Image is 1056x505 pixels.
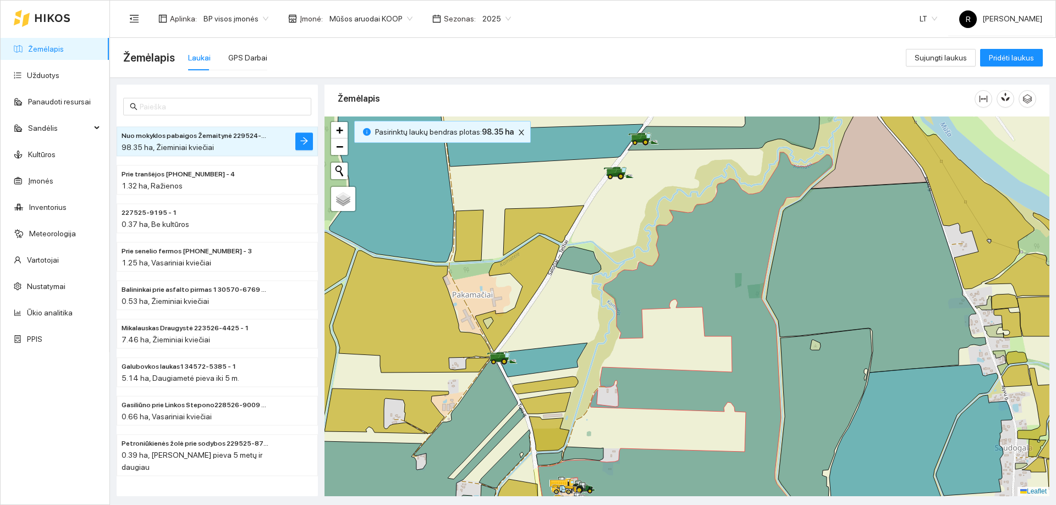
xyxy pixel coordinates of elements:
span: − [336,140,343,153]
span: Mikalauskas Draugystė 223526-4425 - 1 [122,324,249,334]
span: Aplinka : [170,13,197,25]
a: PPIS [27,335,42,343]
span: menu-fold [129,14,139,24]
span: search [130,103,137,110]
span: Petroniūkienės žolė prie sodybos 229525-8758 - 3 [122,439,269,449]
a: Inventorius [29,203,67,212]
button: arrow-right [295,132,313,150]
span: [PERSON_NAME] [959,14,1042,23]
span: Pridėti laukus [989,52,1034,64]
span: 0.37 ha, Be kultūros [122,220,189,229]
span: Balininkai prie asfalto pirmas 130570-6769 - 2 [122,285,269,296]
span: 5.14 ha, Daugiametė pieva iki 5 m. [122,374,239,382]
span: Mūšos aruodai KOOP [329,10,413,27]
span: 7.46 ha, Žieminiai kviečiai [122,335,210,344]
span: 0.66 ha, Vasariniai kviečiai [122,412,212,421]
span: 227525-9195 - 1 [122,208,177,219]
span: Prie senelio fermos (2) 228526-9009 - 3 [122,247,252,257]
span: Prie tranšėjos (2) 227525-7721 - 4 [122,170,235,180]
div: GPS Darbai [228,52,267,64]
span: Galubovkos laukas134572-5385 - 1 [122,362,237,373]
span: Sezonas : [444,13,476,25]
input: Paieška [140,101,305,113]
span: Sandėlis [28,117,91,139]
a: Layers [331,187,355,211]
a: Įmonės [28,176,53,185]
a: Zoom out [331,138,348,155]
span: Gasiliūno prie Linkos Stepono228526-9009 - 2 [122,401,269,411]
button: column-width [975,90,992,108]
span: Sujungti laukus [915,52,967,64]
span: Nuo mokyklos pabaigos Žemaitynė 229524-1533 - 1 [122,131,269,142]
span: 0.53 ha, Žieminiai kviečiai [122,297,209,306]
span: LT [920,10,937,27]
span: shop [288,14,297,23]
span: Žemėlapis [123,49,175,66]
span: arrow-right [300,136,309,147]
span: Įmonė : [300,13,323,25]
a: Vartotojai [27,256,59,264]
a: Sujungti laukus [906,53,976,62]
span: + [336,123,343,137]
a: Žemėlapis [28,45,64,53]
a: Meteorologija [29,229,76,238]
a: Užduotys [27,71,59,80]
span: calendar [432,14,441,23]
span: layout [158,14,167,23]
span: 98.35 ha, Žieminiai kviečiai [122,143,214,152]
span: info-circle [363,128,371,136]
button: menu-fold [123,8,145,30]
div: Žemėlapis [338,83,975,114]
span: 2025 [482,10,511,27]
b: 98.35 ha [482,127,514,136]
button: close [515,126,528,139]
a: Zoom in [331,122,348,138]
span: close [515,129,527,136]
a: Ūkio analitika [27,308,73,317]
span: R [966,10,971,28]
button: Initiate a new search [331,163,348,179]
a: Panaudoti resursai [28,97,91,106]
a: Kultūros [28,150,56,159]
a: Pridėti laukus [980,53,1043,62]
span: column-width [975,95,992,103]
button: Pridėti laukus [980,49,1043,66]
span: 0.39 ha, [PERSON_NAME] pieva 5 metų ir daugiau [122,451,262,471]
span: 1.25 ha, Vasariniai kviečiai [122,258,211,267]
span: 1.32 ha, Ražienos [122,181,183,190]
a: Leaflet [1020,487,1047,495]
span: BP visos įmonės [204,10,268,27]
button: Sujungti laukus [906,49,976,66]
a: Nustatymai [27,282,65,291]
span: Pasirinktų laukų bendras plotas : [375,126,514,138]
div: Laukai [188,52,211,64]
